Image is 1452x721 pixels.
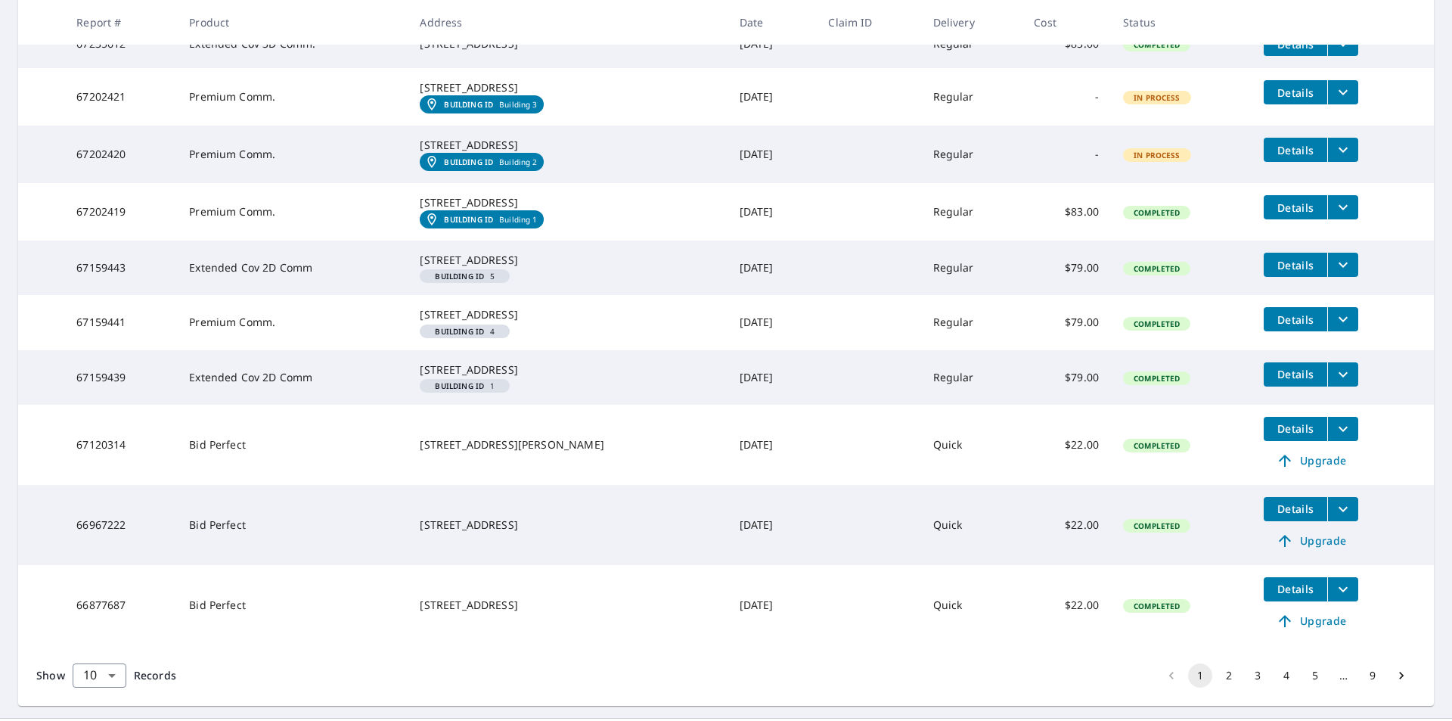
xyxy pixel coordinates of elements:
[728,68,817,126] td: [DATE]
[64,405,177,485] td: 67120314
[1273,143,1318,157] span: Details
[1273,200,1318,215] span: Details
[1125,92,1190,103] span: In Process
[177,350,408,405] td: Extended Cov 2D Comm
[420,362,715,378] div: [STREET_ADDRESS]
[1264,529,1358,553] a: Upgrade
[1022,405,1111,485] td: $22.00
[420,253,715,268] div: [STREET_ADDRESS]
[1125,440,1189,451] span: Completed
[1327,577,1358,601] button: filesDropdownBtn-66877687
[1022,183,1111,241] td: $83.00
[444,157,493,166] em: Building ID
[420,195,715,210] div: [STREET_ADDRESS]
[921,241,1022,295] td: Regular
[1022,241,1111,295] td: $79.00
[1217,664,1241,688] button: Go to page 2
[1332,668,1356,683] div: …
[921,565,1022,645] td: Quick
[420,95,543,113] a: Building IDBuilding 3
[1157,664,1416,688] nav: pagination navigation
[1125,39,1189,50] span: Completed
[64,565,177,645] td: 66877687
[1273,582,1318,596] span: Details
[420,153,543,171] a: Building IDBuilding 2
[177,68,408,126] td: Premium Comm.
[435,328,484,335] em: Building ID
[1327,362,1358,387] button: filesDropdownBtn-67159439
[177,405,408,485] td: Bid Perfect
[728,485,817,565] td: [DATE]
[36,668,65,682] span: Show
[1273,258,1318,272] span: Details
[1022,68,1111,126] td: -
[420,80,715,95] div: [STREET_ADDRESS]
[1022,295,1111,350] td: $79.00
[64,241,177,295] td: 67159443
[728,565,817,645] td: [DATE]
[1264,195,1327,219] button: detailsBtn-67202419
[1264,307,1327,331] button: detailsBtn-67159441
[420,598,715,613] div: [STREET_ADDRESS]
[426,328,504,335] span: 4
[1264,577,1327,601] button: detailsBtn-66877687
[1274,664,1298,688] button: Go to page 4
[64,68,177,126] td: 67202421
[728,295,817,350] td: [DATE]
[1327,417,1358,441] button: filesDropdownBtn-67120314
[1264,449,1358,473] a: Upgrade
[426,272,504,280] span: 5
[1188,664,1212,688] button: page 1
[420,307,715,322] div: [STREET_ADDRESS]
[1125,263,1189,274] span: Completed
[1273,85,1318,100] span: Details
[921,126,1022,183] td: Regular
[728,241,817,295] td: [DATE]
[1125,150,1190,160] span: In Process
[420,138,715,153] div: [STREET_ADDRESS]
[1303,664,1327,688] button: Go to page 5
[177,241,408,295] td: Extended Cov 2D Comm
[1327,253,1358,277] button: filesDropdownBtn-67159443
[1264,609,1358,633] a: Upgrade
[728,350,817,405] td: [DATE]
[1264,417,1327,441] button: detailsBtn-67120314
[177,485,408,565] td: Bid Perfect
[1264,497,1327,521] button: detailsBtn-66967222
[728,126,817,183] td: [DATE]
[1389,664,1413,688] button: Go to next page
[728,405,817,485] td: [DATE]
[1264,138,1327,162] button: detailsBtn-67202420
[1273,421,1318,436] span: Details
[64,183,177,241] td: 67202419
[1264,80,1327,104] button: detailsBtn-67202421
[1022,485,1111,565] td: $22.00
[921,183,1022,241] td: Regular
[1273,367,1318,381] span: Details
[1264,362,1327,387] button: detailsBtn-67159439
[1246,664,1270,688] button: Go to page 3
[1273,452,1349,470] span: Upgrade
[64,126,177,183] td: 67202420
[64,295,177,350] td: 67159441
[1273,612,1349,630] span: Upgrade
[1022,126,1111,183] td: -
[1360,664,1385,688] button: Go to page 9
[1125,207,1189,218] span: Completed
[1273,502,1318,516] span: Details
[435,272,484,280] em: Building ID
[420,210,543,228] a: Building IDBuilding 1
[177,565,408,645] td: Bid Perfect
[444,215,493,224] em: Building ID
[1125,373,1189,384] span: Completed
[1327,307,1358,331] button: filesDropdownBtn-67159441
[1264,253,1327,277] button: detailsBtn-67159443
[921,485,1022,565] td: Quick
[420,437,715,452] div: [STREET_ADDRESS][PERSON_NAME]
[73,654,126,697] div: 10
[1327,138,1358,162] button: filesDropdownBtn-67202420
[1125,601,1189,611] span: Completed
[444,100,493,109] em: Building ID
[134,668,176,682] span: Records
[177,126,408,183] td: Premium Comm.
